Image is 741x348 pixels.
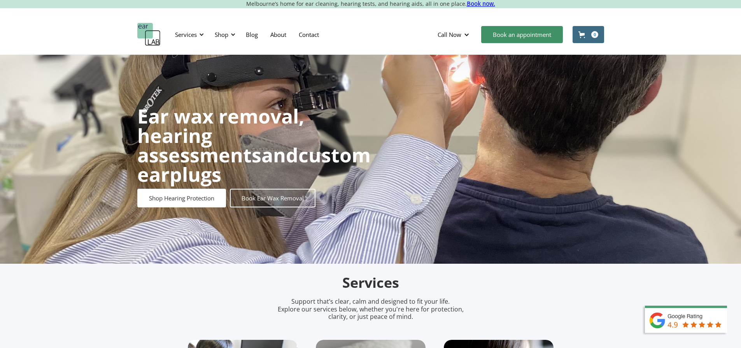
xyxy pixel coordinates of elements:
a: Book Ear Wax Removal [230,189,315,207]
div: 0 [591,31,598,38]
div: Call Now [431,23,477,46]
a: About [264,23,293,46]
strong: Ear wax removal, hearing assessments [137,103,304,168]
div: Services [175,31,197,38]
div: Call Now [438,31,461,38]
div: Shop [210,23,238,46]
h1: and [137,106,371,184]
a: Book an appointment [481,26,563,43]
div: Services [170,23,206,46]
strong: custom earplugs [137,142,371,188]
p: Support that’s clear, calm and designed to fit your life. Explore our services below, whether you... [268,298,474,320]
h2: Services [188,274,554,292]
a: Blog [240,23,264,46]
a: Open cart [573,26,604,43]
div: Shop [215,31,228,38]
a: home [137,23,161,46]
a: Contact [293,23,325,46]
a: Shop Hearing Protection [137,189,226,207]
